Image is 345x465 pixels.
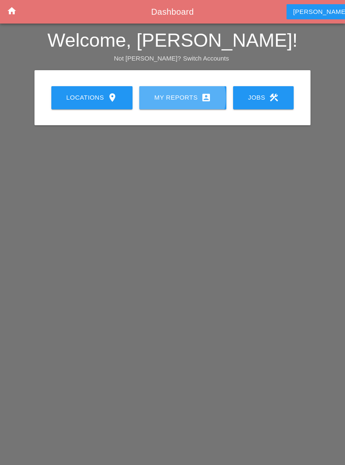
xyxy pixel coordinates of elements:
i: construction [269,92,279,103]
div: Locations [65,92,119,103]
span: Not [PERSON_NAME]? [114,55,181,62]
a: Switch Accounts [183,55,229,62]
a: Jobs [233,86,294,109]
a: Locations [51,86,133,109]
span: Dashboard [151,7,194,16]
div: Jobs [247,92,281,103]
a: My Reports [139,86,226,109]
i: home [7,6,17,16]
div: My Reports [153,92,213,103]
i: location_on [107,92,117,103]
i: account_box [201,92,211,103]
